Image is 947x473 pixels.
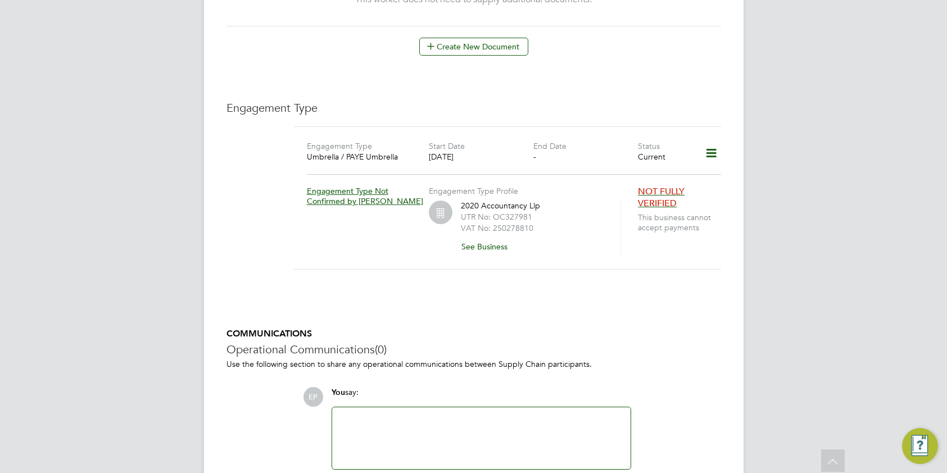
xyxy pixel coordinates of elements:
[533,141,567,151] label: End Date
[461,201,607,256] div: 2020 Accountancy Llp
[429,152,533,162] div: [DATE]
[332,387,631,407] div: say:
[307,152,411,162] div: Umbrella / PAYE Umbrella
[226,342,721,357] h3: Operational Communications
[533,152,638,162] div: -
[375,342,387,357] span: (0)
[461,223,533,233] label: VAT No: 250278810
[226,328,721,340] h5: COMMUNICATIONS
[902,428,938,464] button: Engage Resource Center
[429,141,465,151] label: Start Date
[226,359,721,369] p: Use the following section to share any operational communications between Supply Chain participants.
[307,186,423,206] span: Engagement Type Not Confirmed by [PERSON_NAME]
[461,212,532,222] label: UTR No: OC327981
[638,186,685,209] span: NOT FULLY VERIFIED
[332,388,345,397] span: You
[429,186,518,196] label: Engagement Type Profile
[638,141,660,151] label: Status
[226,101,721,115] h3: Engagement Type
[461,238,516,256] button: See Business
[638,152,690,162] div: Current
[303,387,323,407] span: EP
[307,141,372,151] label: Engagement Type
[419,38,528,56] button: Create New Document
[638,212,725,233] span: This business cannot accept payments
